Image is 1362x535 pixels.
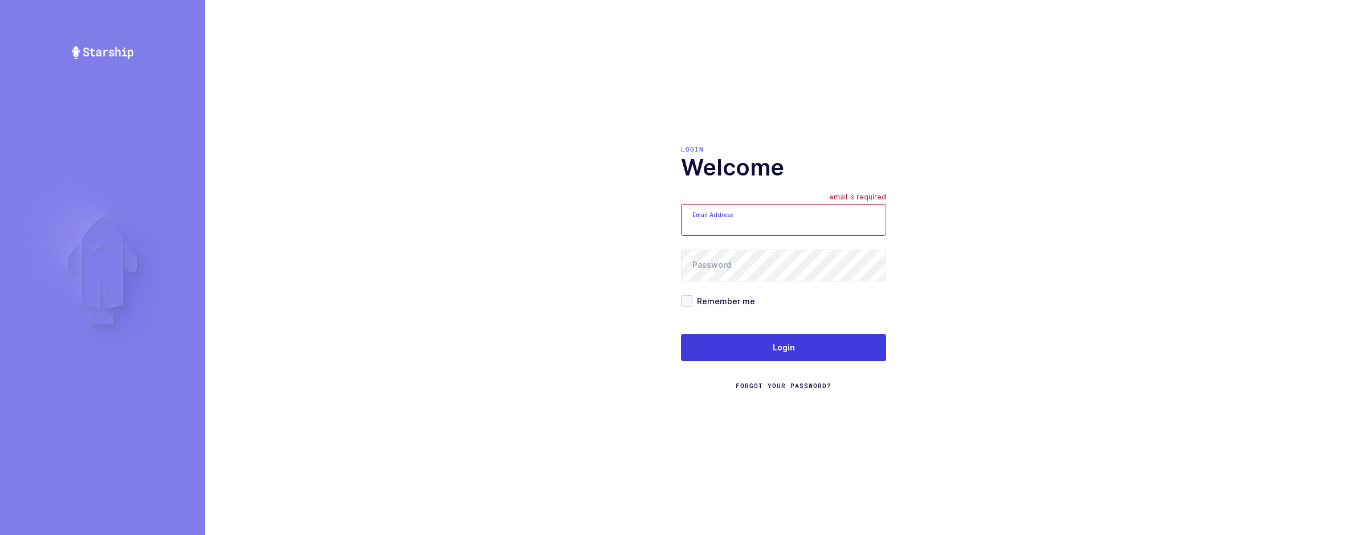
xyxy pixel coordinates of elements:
img: Starship [71,46,134,59]
input: Email Address [681,204,886,236]
h1: Welcome [681,154,886,181]
span: Remember me [692,296,755,307]
a: Forgot Your Password? [736,381,831,390]
button: Login [681,334,886,361]
span: Login [773,342,795,353]
div: email is required [829,193,886,204]
div: Login [681,145,886,154]
input: Password [681,250,886,281]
